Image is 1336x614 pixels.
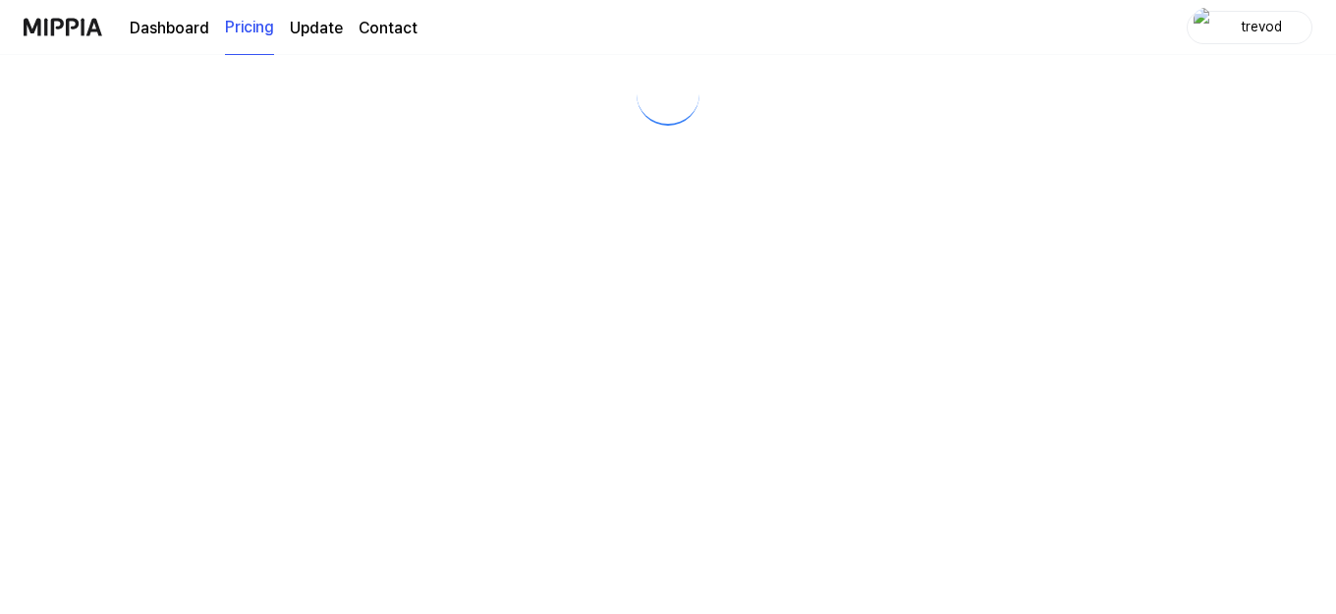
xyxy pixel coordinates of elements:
[130,17,209,40] a: Dashboard
[359,17,417,40] a: Contact
[290,17,343,40] a: Update
[1223,16,1300,37] div: trevod
[225,1,274,55] a: Pricing
[1187,11,1312,44] button: profiletrevod
[1194,8,1217,47] img: profile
